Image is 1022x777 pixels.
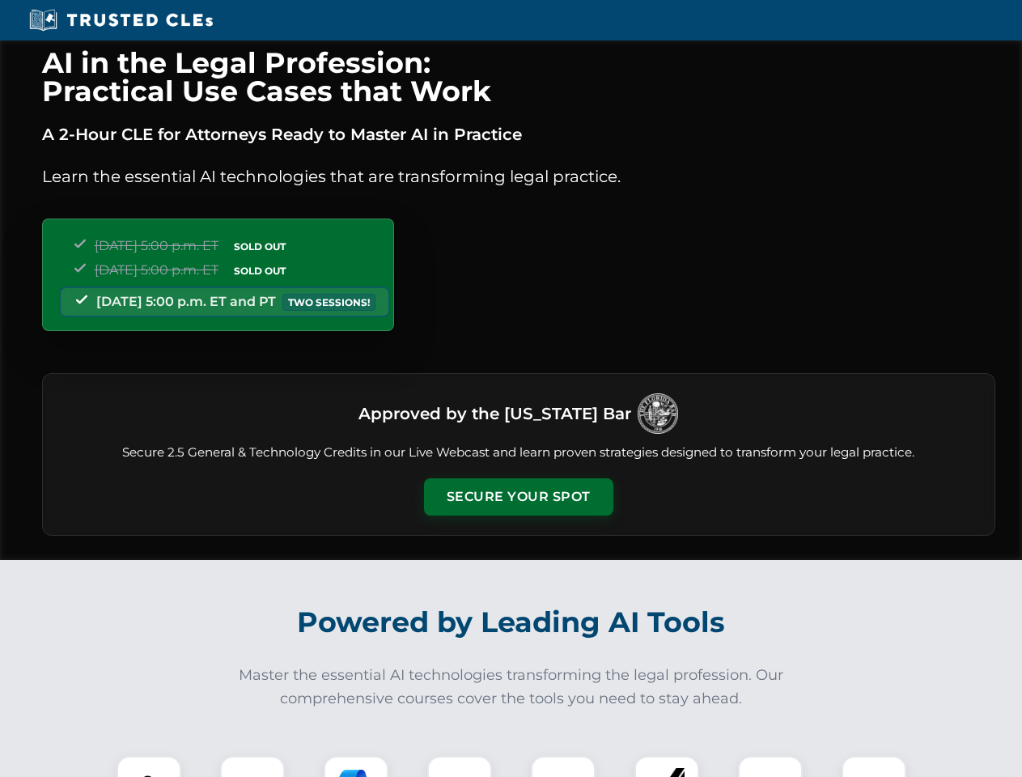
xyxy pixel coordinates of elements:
p: Secure 2.5 General & Technology Credits in our Live Webcast and learn proven strategies designed ... [62,444,975,462]
p: A 2-Hour CLE for Attorneys Ready to Master AI in Practice [42,121,995,147]
button: Secure Your Spot [424,478,613,516]
h1: AI in the Legal Profession: Practical Use Cases that Work [42,49,995,105]
span: [DATE] 5:00 p.m. ET [95,238,218,253]
p: Learn the essential AI technologies that are transforming legal practice. [42,163,995,189]
h3: Approved by the [US_STATE] Bar [358,399,631,428]
span: [DATE] 5:00 p.m. ET [95,262,218,278]
h2: Powered by Leading AI Tools [63,594,960,651]
img: Logo [638,393,678,434]
p: Master the essential AI technologies transforming the legal profession. Our comprehensive courses... [228,664,795,711]
span: SOLD OUT [228,238,291,255]
img: Trusted CLEs [24,8,218,32]
span: SOLD OUT [228,262,291,279]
